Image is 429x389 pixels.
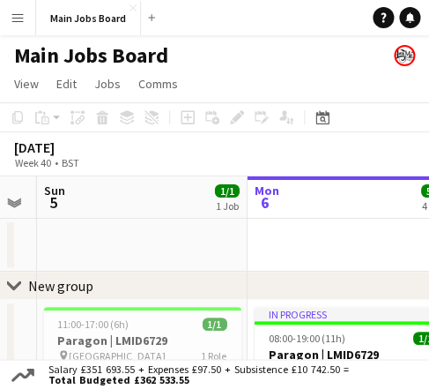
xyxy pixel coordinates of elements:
[216,199,239,213] div: 1 Job
[38,364,352,385] div: Salary £351 693.55 + Expenses £97.50 + Subsistence £10 742.50 =
[62,156,79,169] div: BST
[94,76,121,92] span: Jobs
[215,184,240,198] span: 1/1
[14,42,168,69] h1: Main Jobs Board
[14,138,120,156] div: [DATE]
[48,375,349,385] span: Total Budgeted £362 533.55
[14,76,39,92] span: View
[7,72,46,95] a: View
[11,156,55,169] span: Week 40
[255,183,279,198] span: Mon
[138,76,178,92] span: Comms
[394,45,415,66] app-user-avatar: Alanya O'Donnell
[131,72,185,95] a: Comms
[36,1,141,35] button: Main Jobs Board
[49,72,84,95] a: Edit
[41,192,65,213] span: 5
[202,349,227,363] span: 1 Role
[44,183,65,198] span: Sun
[58,318,129,331] span: 11:00-17:00 (6h)
[269,332,345,345] span: 08:00-19:00 (11h)
[44,333,241,348] h3: Paragon | LMID6729
[28,277,93,295] div: New group
[70,349,166,363] span: [GEOGRAPHIC_DATA]
[56,76,77,92] span: Edit
[203,318,227,331] span: 1/1
[87,72,128,95] a: Jobs
[252,192,279,213] span: 6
